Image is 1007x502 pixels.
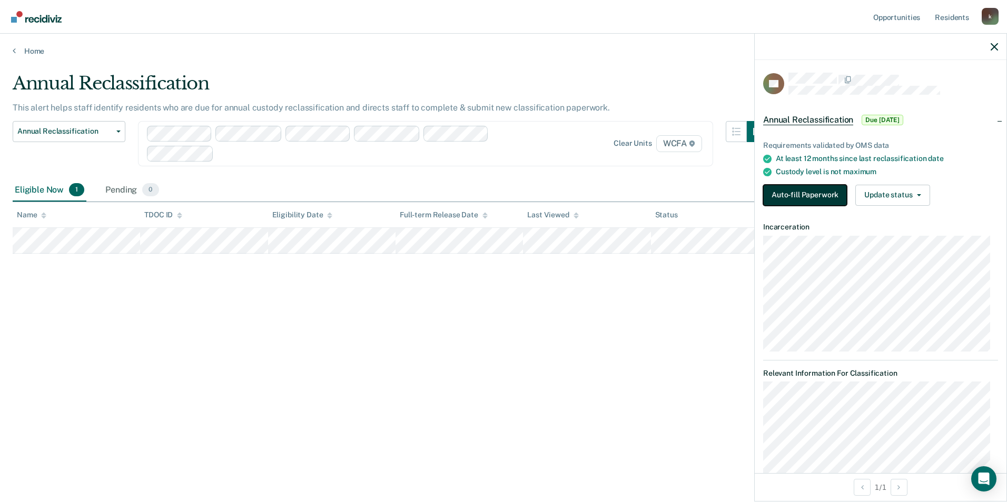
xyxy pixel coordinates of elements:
div: Custody level is not [776,167,998,176]
div: Name [17,210,46,219]
div: Open Intercom Messenger [971,466,996,491]
dt: Relevant Information For Classification [763,369,998,378]
div: Annual ReclassificationDue [DATE] [755,103,1006,137]
span: 1 [69,183,84,197]
a: Home [13,46,994,56]
span: Annual Reclassification [763,115,853,125]
div: Eligible Now [13,179,86,202]
span: 0 [142,183,159,197]
button: Profile dropdown button [982,8,999,25]
div: k [982,8,999,25]
span: date [928,154,943,163]
div: Full-term Release Date [400,210,488,219]
button: Update status [855,185,930,206]
div: Pending [103,179,161,202]
dt: Incarceration [763,223,998,232]
span: Annual Reclassification [17,127,112,136]
div: At least 12 months since last reclassification [776,154,998,163]
span: maximum [843,167,876,176]
span: WCFA [656,135,702,152]
div: Status [655,210,678,219]
div: Eligibility Date [272,210,333,219]
div: TDOC ID [144,210,182,219]
a: Navigate to form link [763,185,851,206]
p: This alert helps staff identify residents who are due for annual custody reclassification and dir... [13,103,610,113]
span: Due [DATE] [862,115,903,125]
button: Auto-fill Paperwork [763,185,847,206]
img: Recidiviz [11,11,62,23]
button: Next Opportunity [891,479,907,496]
div: Annual Reclassification [13,73,768,103]
div: Requirements validated by OMS data [763,141,998,150]
div: Last Viewed [527,210,578,219]
div: 1 / 1 [755,473,1006,501]
button: Previous Opportunity [854,479,871,496]
div: Clear units [614,139,652,148]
